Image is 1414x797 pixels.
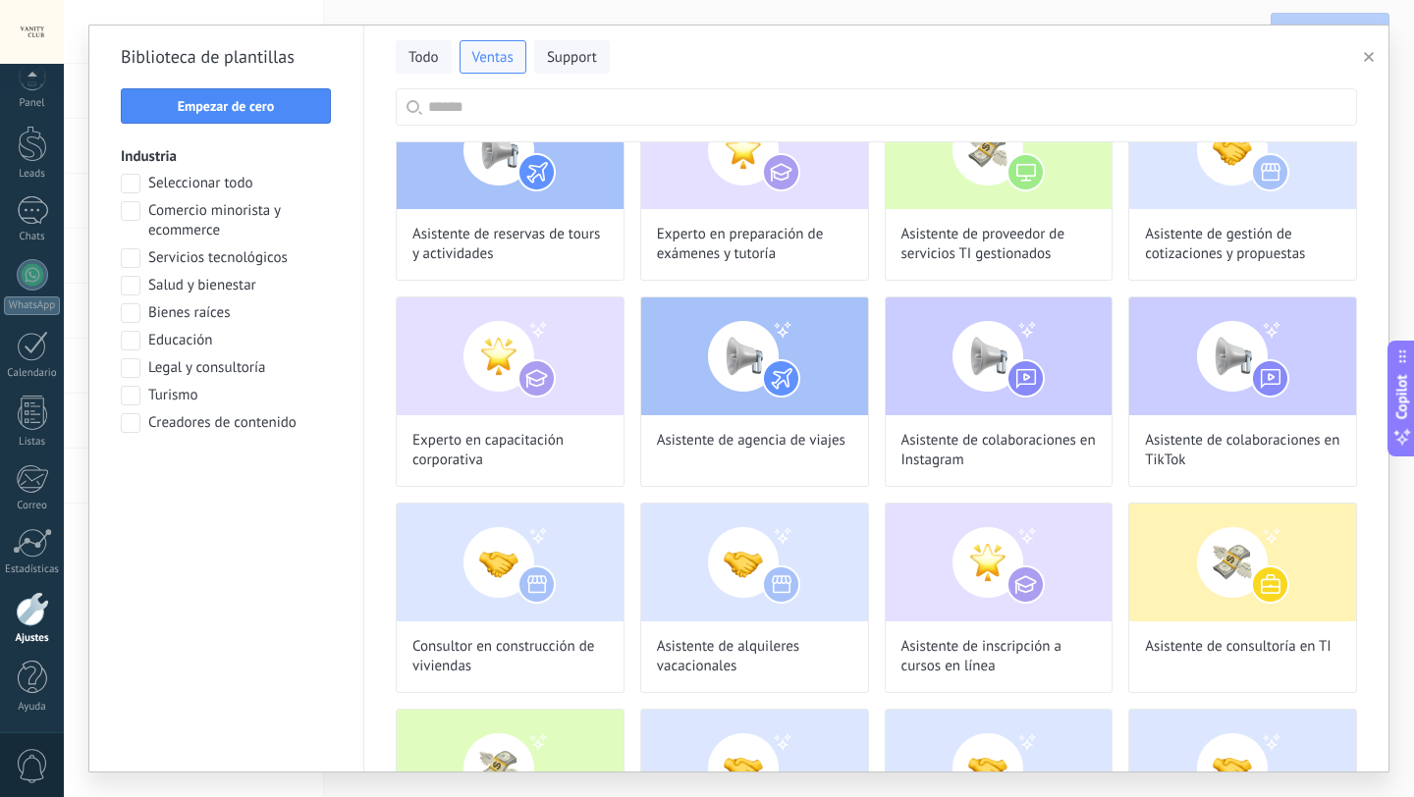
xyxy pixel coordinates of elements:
button: Support [534,40,610,74]
span: Asistente de colaboraciones en TikTok [1145,431,1340,470]
img: Asistente de reservas de tours y actividades [397,91,624,209]
div: Chats [4,231,61,243]
img: Asistente de alquileres vacacionales [641,504,868,621]
img: Asistente de consultoría en TI [1129,504,1356,621]
div: Calendario [4,367,61,380]
img: Asistente de colaboraciones en Instagram [886,297,1113,415]
span: Seleccionar todo [148,174,253,193]
span: Legal y consultoría [148,358,265,378]
span: Servicios tecnológicos [148,248,288,268]
div: Leads [4,168,61,181]
span: Asistente de agencia de viajes [657,431,845,451]
h2: Biblioteca de plantillas [121,41,332,73]
span: Educación [148,331,212,350]
img: Consultor en construcción de viviendas [397,504,624,621]
div: Ayuda [4,701,61,714]
span: Consultor en construcción de viviendas [412,637,608,676]
img: Experto en capacitación corporativa [397,297,624,415]
span: Asistente de inscripción a cursos en línea [901,637,1097,676]
img: Experto en preparación de exámenes y tutoría [641,91,868,209]
span: Asistente de gestión de cotizaciones y propuestas [1145,225,1340,264]
button: Empezar de cero [121,88,331,124]
div: Listas [4,436,61,449]
span: Asistente de proveedor de servicios TI gestionados [901,225,1097,264]
span: Todo [408,48,439,68]
div: Correo [4,500,61,512]
span: Copilot [1392,375,1412,420]
span: Ventas [472,48,514,68]
span: Empezar de cero [178,99,275,113]
img: Asistente de proveedor de servicios TI gestionados [886,91,1113,209]
img: Asistente de inscripción a cursos en línea [886,504,1113,621]
div: WhatsApp [4,296,60,315]
span: Experto en capacitación corporativa [412,431,608,470]
img: Asistente de agencia de viajes [641,297,868,415]
h3: Industria [121,147,332,166]
img: Asistente de colaboraciones en TikTok [1129,297,1356,415]
span: Salud y bienestar [148,276,256,295]
button: Ventas [460,40,526,74]
span: Asistente de alquileres vacacionales [657,637,852,676]
span: Asistente de reservas de tours y actividades [412,225,608,264]
img: Asistente de gestión de cotizaciones y propuestas [1129,91,1356,209]
span: Asistente de consultoría en TI [1145,637,1331,657]
span: Support [547,48,597,68]
span: Comercio minorista y ecommerce [148,201,332,240]
span: Bienes raíces [148,303,230,323]
span: Turismo [148,386,198,405]
button: Todo [396,40,452,74]
div: Estadísticas [4,563,61,576]
span: Creadores de contenido [148,413,297,433]
span: Experto en preparación de exámenes y tutoría [657,225,852,264]
span: Asistente de colaboraciones en Instagram [901,431,1097,470]
div: Panel [4,97,61,110]
div: Ajustes [4,632,61,645]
